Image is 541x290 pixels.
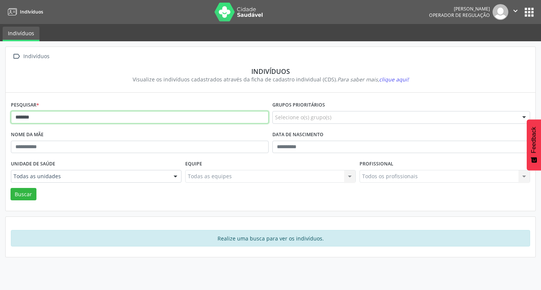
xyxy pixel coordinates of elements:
[11,99,39,111] label: Pesquisar
[429,12,490,18] span: Operador de regulação
[14,173,166,180] span: Todas as unidades
[429,6,490,12] div: [PERSON_NAME]
[508,4,523,20] button: 
[11,51,51,62] a:  Indivíduos
[530,127,537,153] span: Feedback
[11,188,36,201] button: Buscar
[11,230,530,246] div: Realize uma busca para ver os indivíduos.
[379,76,409,83] span: clique aqui!
[16,75,525,83] div: Visualize os indivíduos cadastrados através da ficha de cadastro individual (CDS).
[3,27,39,41] a: Indivíduos
[11,51,22,62] i: 
[20,9,43,15] span: Indivíduos
[272,129,323,141] label: Data de nascimento
[185,158,202,170] label: Equipe
[11,129,44,141] label: Nome da mãe
[11,158,55,170] label: Unidade de saúde
[527,119,541,170] button: Feedback - Mostrar pesquisa
[22,51,51,62] div: Indivíduos
[272,99,325,111] label: Grupos prioritários
[360,158,393,170] label: Profissional
[337,76,409,83] i: Para saber mais,
[493,4,508,20] img: img
[5,6,43,18] a: Indivíduos
[16,67,525,75] div: Indivíduos
[523,6,536,19] button: apps
[511,7,520,15] i: 
[275,113,331,121] span: Selecione o(s) grupo(s)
